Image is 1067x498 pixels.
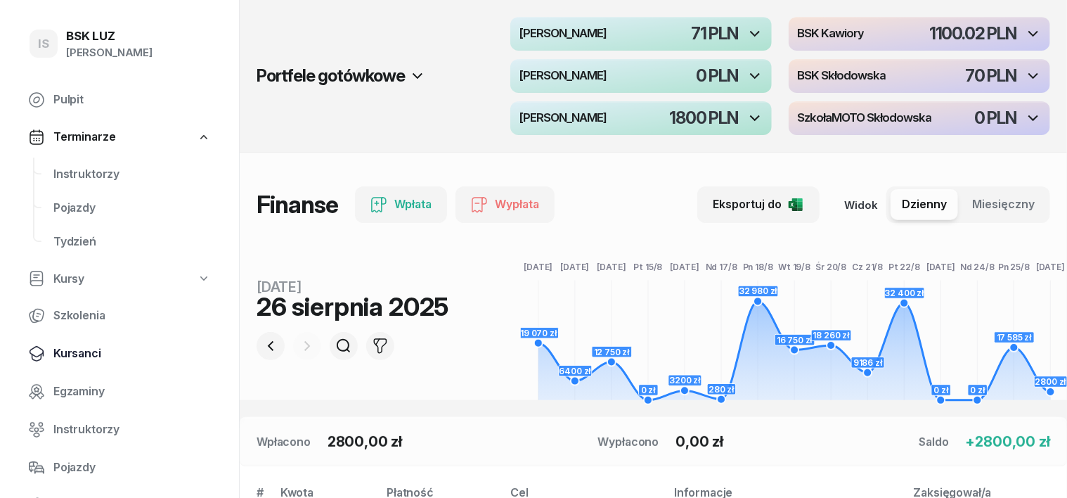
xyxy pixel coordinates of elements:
[355,186,447,223] button: Wpłata
[524,262,553,272] tspan: [DATE]
[597,262,626,272] tspan: [DATE]
[797,27,864,40] h4: BSK Kawiory
[42,158,222,191] a: Instruktorzy
[53,233,211,251] span: Tydzień
[66,44,153,62] div: [PERSON_NAME]
[797,70,886,82] h4: BSK Skłodowska
[965,68,1016,84] div: 70 PLN
[960,262,995,272] tspan: Nd 24/8
[370,196,432,214] div: Wpłata
[17,451,222,485] a: Pojazdy
[779,262,811,272] tspan: Wt 19/8
[902,196,947,214] span: Dzienny
[891,189,958,220] button: Dzienny
[998,262,1030,272] tspan: Pn 25/8
[53,307,211,325] span: Szkolenia
[961,189,1046,220] button: Miesięczny
[853,262,884,272] tspan: Cz 21/8
[42,191,222,225] a: Pojazdy
[789,101,1050,135] button: SzkołaMOTO Skłodowska0 PLN
[257,192,338,217] h1: Finanse
[1036,262,1065,272] tspan: [DATE]
[816,261,847,272] tspan: Śr 20/8
[53,459,211,477] span: Pojazdy
[53,421,211,439] span: Instruktorzy
[888,262,920,272] tspan: Pt 22/8
[519,70,607,82] h4: [PERSON_NAME]
[510,59,772,93] button: [PERSON_NAME]0 PLN
[42,225,222,259] a: Tydzień
[634,262,663,272] tspan: Pt 15/8
[53,165,211,184] span: Instruktorzy
[257,433,311,450] div: Wpłacono
[17,337,222,371] a: Kursanci
[696,68,738,84] div: 0 PLN
[257,294,448,319] div: 26 sierpnia 2025
[53,199,211,217] span: Pojazdy
[53,91,211,109] span: Pulpit
[671,262,699,272] tspan: [DATE]
[510,17,772,51] button: [PERSON_NAME]71 PLN
[789,59,1050,93] button: BSK Skłodowska70 PLN
[38,38,49,50] span: IS
[17,83,222,117] a: Pulpit
[17,299,222,333] a: Szkolenia
[966,433,976,450] span: +
[17,263,222,295] a: Kursy
[926,262,955,272] tspan: [DATE]
[471,196,539,214] div: Wypłata
[53,345,211,363] span: Kursanci
[972,196,1035,214] span: Miesięczny
[53,383,211,401] span: Egzaminy
[510,101,772,135] button: [PERSON_NAME]1800 PLN
[53,270,84,288] span: Kursy
[66,30,153,42] div: BSK LUZ
[519,112,607,124] h4: [PERSON_NAME]
[797,112,931,124] h4: SzkołaMOTO Skłodowska
[743,262,773,272] tspan: Pn 18/8
[929,25,1016,42] div: 1100.02 PLN
[561,262,590,272] tspan: [DATE]
[974,110,1016,127] div: 0 PLN
[519,27,607,40] h4: [PERSON_NAME]
[697,186,820,223] button: Eksportuj do
[691,25,738,42] div: 71 PLN
[17,375,222,409] a: Egzaminy
[919,433,949,450] div: Saldo
[455,186,555,223] button: Wypłata
[53,128,115,146] span: Terminarze
[789,17,1050,51] button: BSK Kawiory1100.02 PLN
[670,110,738,127] div: 1800 PLN
[713,196,804,214] div: Eksportuj do
[706,262,737,272] tspan: Nd 17/8
[257,280,448,294] div: [DATE]
[17,121,222,153] a: Terminarze
[17,413,222,447] a: Instruktorzy
[257,65,405,87] h2: Portfele gotówkowe
[598,433,659,450] div: Wypłacono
